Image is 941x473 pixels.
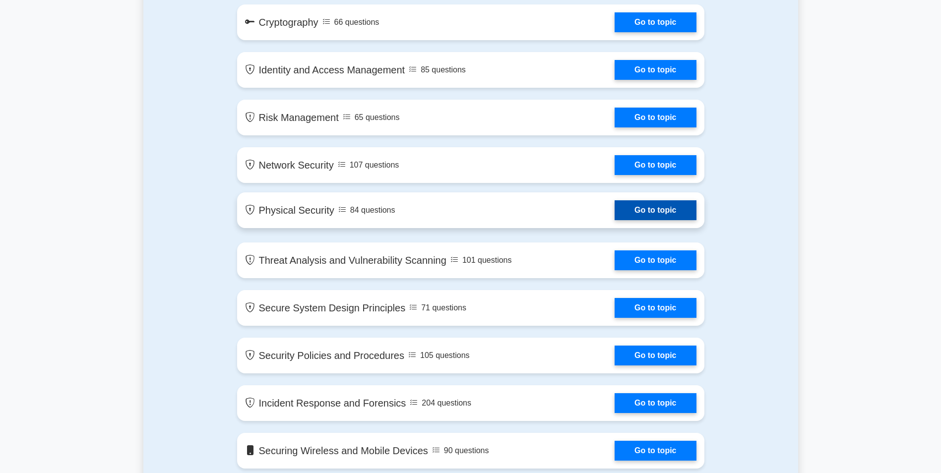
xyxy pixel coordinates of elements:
[615,298,696,318] a: Go to topic
[615,12,696,32] a: Go to topic
[615,60,696,80] a: Go to topic
[615,441,696,461] a: Go to topic
[615,155,696,175] a: Go to topic
[615,200,696,220] a: Go to topic
[615,250,696,270] a: Go to topic
[615,346,696,365] a: Go to topic
[615,393,696,413] a: Go to topic
[615,108,696,127] a: Go to topic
